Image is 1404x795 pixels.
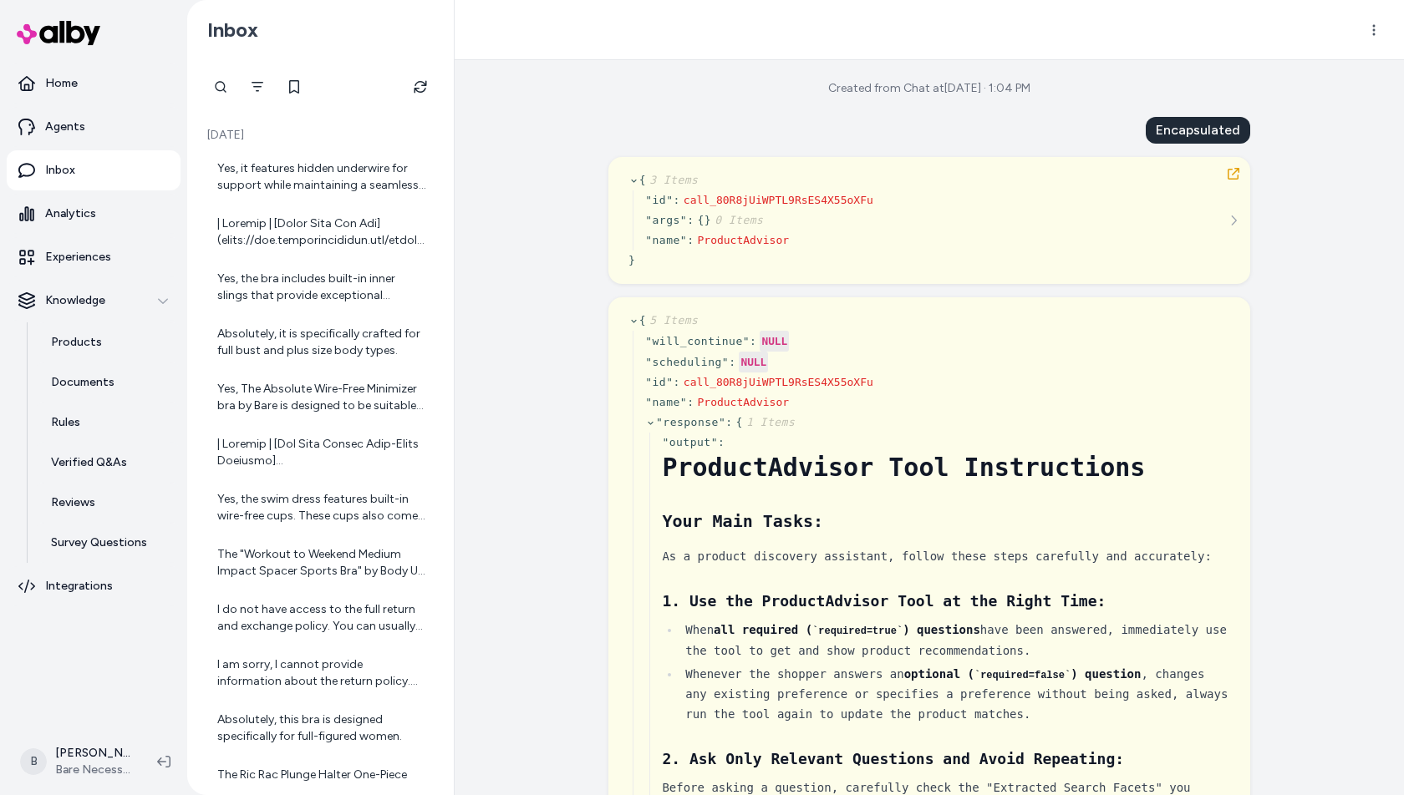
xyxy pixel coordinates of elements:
[7,566,181,606] a: Integrations
[404,70,437,104] button: Refresh
[217,546,427,580] div: The "Workout to Weekend Medium Impact Spacer Sports Bra" by Body Up is designed for medium impact...
[45,205,96,222] p: Analytics
[241,70,274,104] button: Filter
[639,174,699,186] span: {
[51,374,114,391] p: Documents
[34,403,181,443] a: Rules
[687,212,694,229] div: :
[645,396,687,408] span: " name "
[217,215,427,249] div: | Loremip | [Dolor Sita Con Adi](elits://doe.temporincididun.utl/etdolore/magnaaliqua-enima-mini-...
[645,194,673,206] span: " id "
[697,396,789,408] span: ProductAdvisor
[204,646,437,700] a: I am sorry, I cannot provide information about the return policy. My knowledge base is limited to...
[684,194,873,206] span: call_80R8jUiWPTL9RsES4X55oXFu
[34,443,181,483] a: Verified Q&As
[217,160,427,194] div: Yes, it features hidden underwire for support while maintaining a seamless appearance.
[662,509,1230,533] h2: Your Main Tasks:
[743,416,795,428] span: 1 Items
[750,333,756,350] div: :
[697,234,789,246] span: ProductAdvisor
[729,354,735,371] div: :
[204,150,437,204] a: Yes, it features hidden underwire for support while maintaining a seamless appearance.
[34,483,181,523] a: Reviews
[217,271,427,304] div: Yes, the bra includes built-in inner slings that provide exceptional support.
[204,536,437,590] a: The "Workout to Weekend Medium Impact Spacer Sports Bra" by Body Up is designed for medium impact...
[51,534,147,551] p: Survey Questions
[217,711,427,745] div: Absolutely, this bra is designed specifically for full-figured women.
[697,214,704,226] span: {
[705,214,764,226] span: }
[684,376,873,388] span: call_80R8jUiWPTL9RsES4X55oXFu
[34,523,181,563] a: Survey Questions
[7,237,181,277] a: Experiences
[736,416,796,428] span: {
[45,578,113,595] p: Integrations
[51,494,95,511] p: Reviews
[760,331,789,352] div: NULL
[204,127,437,144] p: [DATE]
[45,75,78,92] p: Home
[204,371,437,424] a: Yes, The Absolute Wire-Free Minimizer bra by Bare is designed to be suitable for larger bust size...
[204,591,437,645] a: I do not have access to the full return and exchange policy. You can usually find this informatio...
[628,254,635,266] span: }
[7,281,181,321] button: Knowledge
[204,316,437,369] a: Absolutely, it is specifically crafted for full bust and plus size body types.
[1146,117,1250,144] div: Encapsulated
[51,454,127,471] p: Verified Q&As
[17,21,100,45] img: alby Logo
[904,667,1142,681] strong: optional ( ) question
[204,701,437,755] a: Absolutely, this bra is designed specifically for full-figured women.
[7,107,181,147] a: Agents
[645,356,729,368] span: " scheduling "
[51,414,80,431] p: Rules
[217,381,427,414] div: Yes, The Absolute Wire-Free Minimizer bra by Bare is designed to be suitable for larger bust size...
[217,326,427,359] div: Absolutely, it is specifically crafted for full bust and plus size body types.
[45,292,105,309] p: Knowledge
[1223,210,1244,230] button: See more
[55,745,130,762] p: [PERSON_NAME]
[646,314,698,327] span: 5 Items
[974,670,1071,681] code: required=false
[204,205,437,259] a: | Loremip | [Dolor Sita Con Adi](elits://doe.temporincididun.utl/etdolore/magnaaliqua-enima-mini-...
[674,374,680,391] div: :
[34,362,181,403] a: Documents
[45,119,85,135] p: Agents
[7,150,181,190] a: Inbox
[662,546,1230,566] div: As a product discovery assistant, follow these steps carefully and accurately:
[718,434,725,451] div: :
[645,335,750,347] span: " will_continue "
[687,232,694,249] div: :
[711,214,763,226] span: 0 Items
[645,234,687,246] span: " name "
[674,192,680,209] div: :
[51,334,102,351] p: Products
[217,601,427,635] div: I do not have access to the full return and exchange policy. You can usually find this informatio...
[714,623,980,636] strong: all required ( ) questions
[639,314,699,327] span: {
[662,453,1230,483] h1: ProductAdvisor Tool Instructions
[812,625,903,637] code: required=true
[204,481,437,534] a: Yes, the swim dress features built-in wire-free cups. These cups also come with removable foam in...
[725,414,732,431] div: :
[34,322,181,362] a: Products
[646,174,698,186] span: 3 Items
[45,162,75,179] p: Inbox
[680,620,1230,661] li: When have been answered, immediately use the tool to get and show product recommendations.
[45,249,111,266] p: Experiences
[217,656,427,690] div: I am sorry, I cannot provide information about the return policy. My knowledge base is limited to...
[7,63,181,104] a: Home
[7,194,181,234] a: Analytics
[217,491,427,524] div: Yes, the swim dress features built-in wire-free cups. These cups also come with removable foam in...
[20,748,47,775] span: B
[645,376,673,388] span: " id "
[204,426,437,479] a: | Loremip | [Dol Sita Consec Adip-Elits Doeiusmo](tempo://inc.utlaboreetdolor.mag/aliquaen/admi-v...
[55,762,130,778] span: Bare Necessities
[10,735,144,788] button: B[PERSON_NAME]Bare Necessities
[217,436,427,469] div: | Loremip | [Dol Sita Consec Adip-Elits Doeiusmo](tempo://inc.utlaboreetdolor.mag/aliquaen/admi-v...
[207,18,258,43] h2: Inbox
[662,747,1230,771] h3: 2. Ask Only Relevant Questions and Avoid Repeating:
[662,436,718,448] span: " output "
[662,590,1230,613] h3: 1. Use the ProductAdvisor Tool at the Right Time:
[645,214,687,226] span: " args "
[656,416,725,428] span: " response "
